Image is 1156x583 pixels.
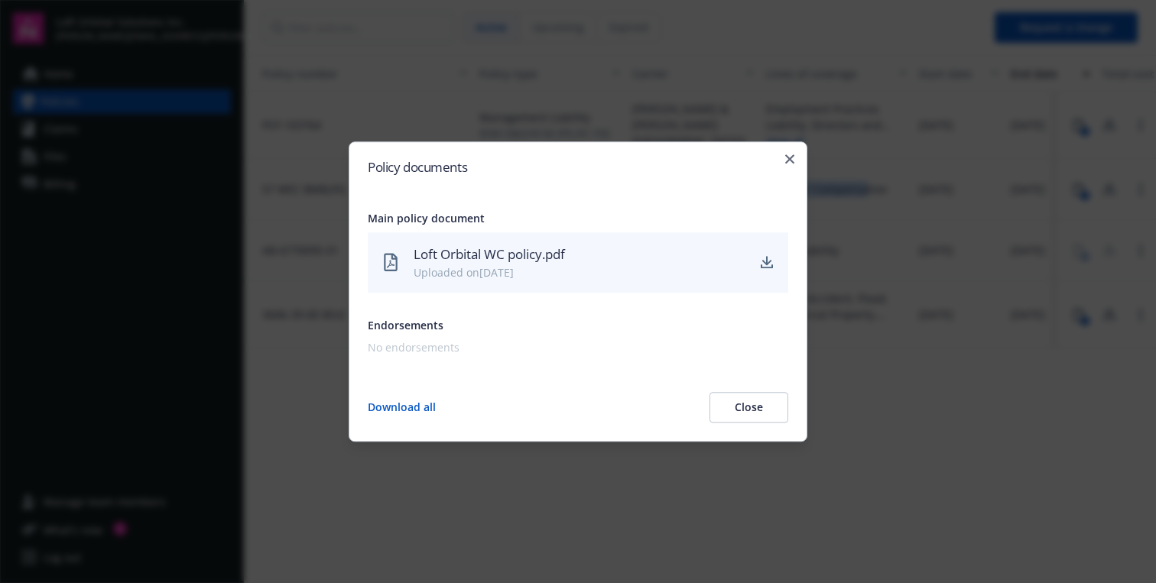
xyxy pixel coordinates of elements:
div: Uploaded on [DATE] [414,264,745,280]
a: download [758,254,776,272]
button: Close [710,392,788,423]
div: Loft Orbital WC policy.pdf [414,245,745,264]
h2: Policy documents [368,160,788,173]
div: Main policy document [368,210,788,226]
div: Endorsements [368,317,788,333]
button: Download all [368,392,436,423]
div: No endorsements [368,339,782,355]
